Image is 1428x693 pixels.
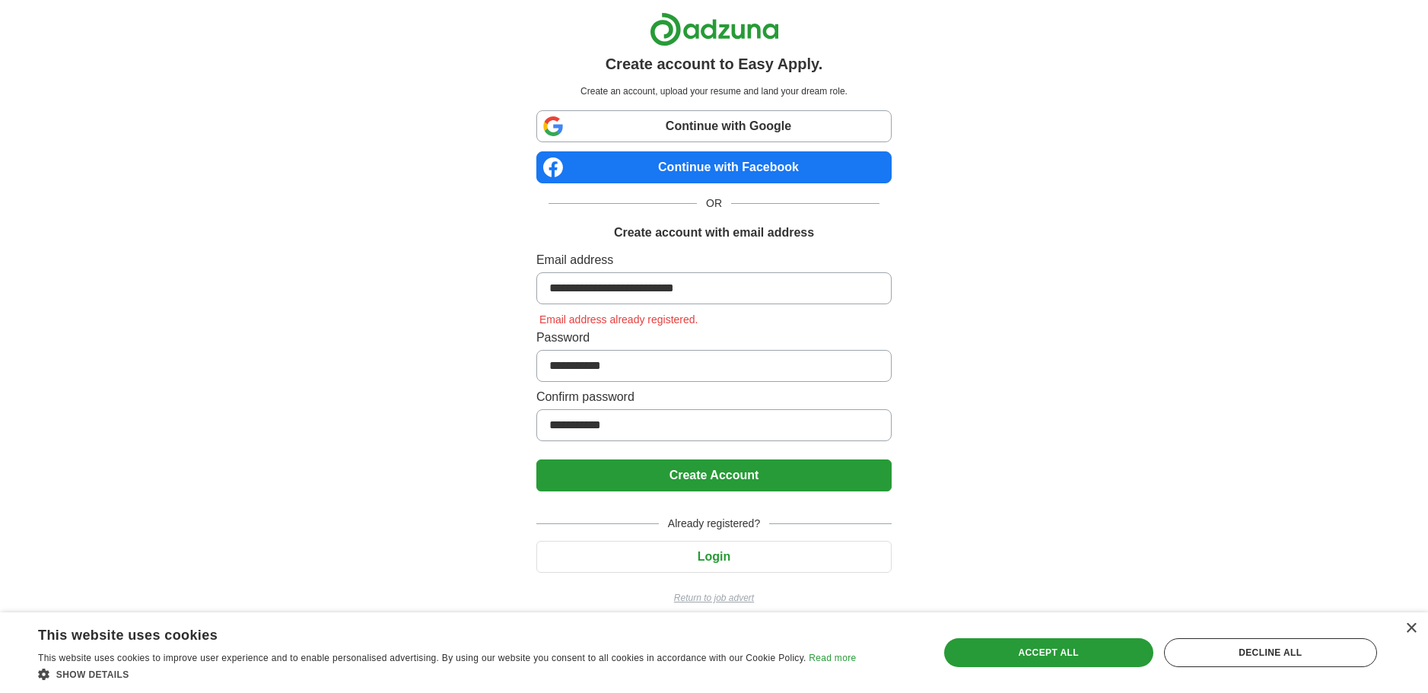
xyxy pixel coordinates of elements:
span: Already registered? [659,516,769,532]
div: Decline all [1164,638,1377,667]
h1: Create account to Easy Apply. [606,52,823,75]
button: Login [536,541,892,573]
a: Continue with Facebook [536,151,892,183]
div: This website uses cookies [38,621,818,644]
a: Continue with Google [536,110,892,142]
label: Password [536,329,892,347]
label: Email address [536,251,892,269]
span: Show details [56,669,129,680]
span: This website uses cookies to improve user experience and to enable personalised advertising. By u... [38,653,806,663]
h1: Create account with email address [614,224,814,242]
img: Adzuna logo [650,12,779,46]
label: Confirm password [536,388,892,406]
div: Show details [38,666,856,682]
a: Read more, opens a new window [809,653,856,663]
a: Return to job advert [536,591,892,605]
button: Create Account [536,459,892,491]
div: Close [1405,623,1417,634]
a: Login [536,550,892,563]
div: Accept all [944,638,1153,667]
p: Create an account, upload your resume and land your dream role. [539,84,889,98]
span: Email address already registered. [536,313,701,326]
span: OR [697,196,731,211]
